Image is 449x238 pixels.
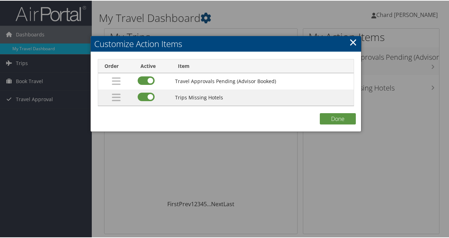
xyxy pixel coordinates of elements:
td: Trips Missing Hotels [172,89,354,105]
h2: Customize Action Items [91,35,361,51]
a: Close [349,34,357,48]
th: Order [98,59,134,72]
th: Active [134,59,172,72]
th: Item [172,59,354,72]
td: Travel Approvals Pending (Advisor Booked) [172,72,354,89]
button: Done [320,112,356,124]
